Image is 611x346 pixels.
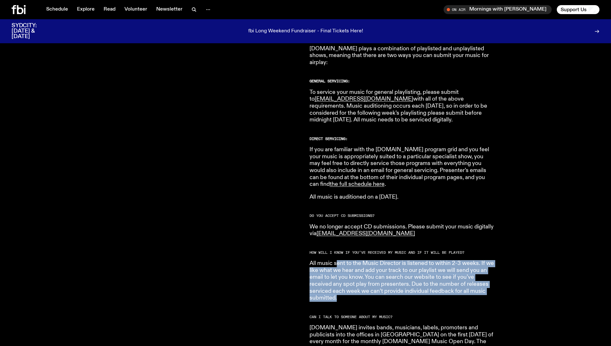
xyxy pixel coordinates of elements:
p: fbi Long Weekend Fundraiser - Final Tickets Here! [248,29,363,34]
p: We no longer accept CD submissions. Please submit your music digitally via [310,224,494,237]
button: On AirMornings with [PERSON_NAME] [444,5,552,14]
a: [EMAIL_ADDRESS][DOMAIN_NAME] [315,96,413,102]
p: All music is auditioned on a [DATE]. [310,194,494,201]
p: If you are familiar with the [DOMAIN_NAME] program grid and you feel your music is appropriately ... [310,146,494,188]
p: To service your music for general playlisting, please submit to with all of the above requirement... [310,89,494,124]
h2: CAN I TALK TO SOMEONE ABOUT MY MUSIC? [310,315,494,319]
a: Newsletter [152,5,186,14]
a: Explore [73,5,98,14]
h3: SYDCITY: [DATE] & [DATE] [12,23,53,39]
a: [EMAIL_ADDRESS][DOMAIN_NAME] [317,231,415,236]
a: Volunteer [121,5,151,14]
a: Read [100,5,119,14]
h2: DO YOU ACCEPT CD SUBMISSIONS? [310,214,494,218]
strong: GENERAL SERVICING: [310,78,350,84]
a: Schedule [42,5,72,14]
p: [DOMAIN_NAME] plays a combination of playlisted and unplaylisted shows, meaning that there are tw... [310,45,494,66]
a: the full schedule here [330,181,385,187]
span: Support Us [561,7,587,12]
button: Support Us [557,5,599,14]
h2: HOW WILL I KNOW IF YOU’VE RECEIVED MY MUSIC AND IF IT WILL BE PLAYED? [310,251,494,254]
strong: DIRECT SERVICING: [310,136,348,141]
p: All music sent to the Music Director is listened to within 2-3 weeks. If we like what we hear and... [310,260,494,302]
